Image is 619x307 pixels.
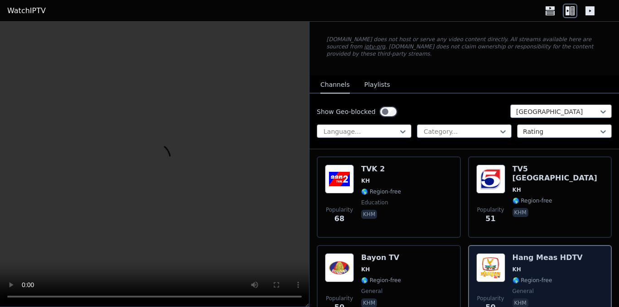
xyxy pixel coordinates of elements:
button: Playlists [364,76,390,94]
p: khm [513,208,528,217]
span: Popularity [477,295,504,302]
span: 🌎 Region-free [361,277,401,284]
label: Show Geo-blocked [317,107,376,116]
span: education [361,199,388,206]
a: iptv-org [364,43,386,50]
img: TV5 Cambodia [476,165,505,194]
img: Bayon TV [325,253,354,282]
span: general [513,288,534,295]
span: KH [513,186,521,194]
h6: TV5 [GEOGRAPHIC_DATA] [513,165,604,183]
button: Channels [320,76,350,94]
span: general [361,288,382,295]
span: 68 [334,213,344,224]
span: 🌎 Region-free [513,197,552,204]
span: KH [513,266,521,273]
a: WatchIPTV [7,5,46,16]
span: Popularity [477,206,504,213]
img: Hang Meas HDTV [476,253,505,282]
span: KH [361,177,370,184]
span: 🌎 Region-free [361,188,401,195]
img: TVK 2 [325,165,354,194]
span: Popularity [326,295,353,302]
span: 51 [485,213,495,224]
h6: TVK 2 [361,165,401,174]
p: khm [361,210,377,219]
p: [DOMAIN_NAME] does not host or serve any video content directly. All streams available here are s... [327,36,602,57]
h6: Bayon TV [361,253,401,262]
span: 🌎 Region-free [513,277,552,284]
span: Popularity [326,206,353,213]
span: KH [361,266,370,273]
h6: Hang Meas HDTV [513,253,583,262]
